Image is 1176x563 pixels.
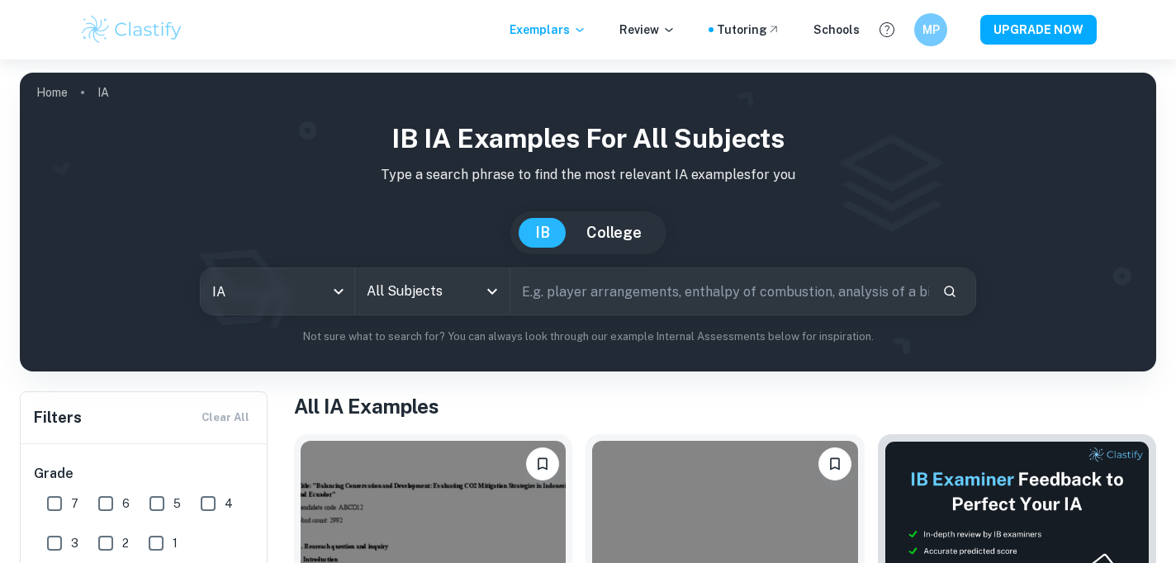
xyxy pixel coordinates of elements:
a: Schools [813,21,860,39]
p: Review [619,21,676,39]
button: College [570,218,658,248]
button: UPGRADE NOW [980,15,1097,45]
button: MP [914,13,947,46]
img: profile cover [20,73,1156,371]
p: Not sure what to search for? You can always look through our example Internal Assessments below f... [33,329,1143,345]
span: 3 [71,534,78,552]
h6: Filters [34,406,82,429]
h6: Grade [34,464,255,484]
button: Open [481,280,504,303]
button: Bookmark [818,447,851,480]
img: Clastify logo [79,13,184,46]
span: 1 [173,534,178,552]
p: Type a search phrase to find the most relevant IA examples for you [33,165,1143,185]
div: IA [201,268,355,315]
p: Exemplars [510,21,586,39]
a: Home [36,81,68,104]
span: 4 [225,494,233,513]
button: Bookmark [526,447,559,480]
button: IB [519,218,567,248]
a: Tutoring [717,21,780,39]
p: IA [97,83,109,102]
span: 5 [173,494,181,513]
input: E.g. player arrangements, enthalpy of combustion, analysis of a big city... [510,268,929,315]
h1: IB IA examples for all subjects [33,119,1143,158]
button: Help and Feedback [873,16,901,44]
h1: All IA Examples [294,391,1156,421]
button: Search [936,277,964,305]
span: 7 [71,494,78,513]
h6: MP [922,21,941,39]
span: 2 [122,534,129,552]
span: 6 [122,494,130,513]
